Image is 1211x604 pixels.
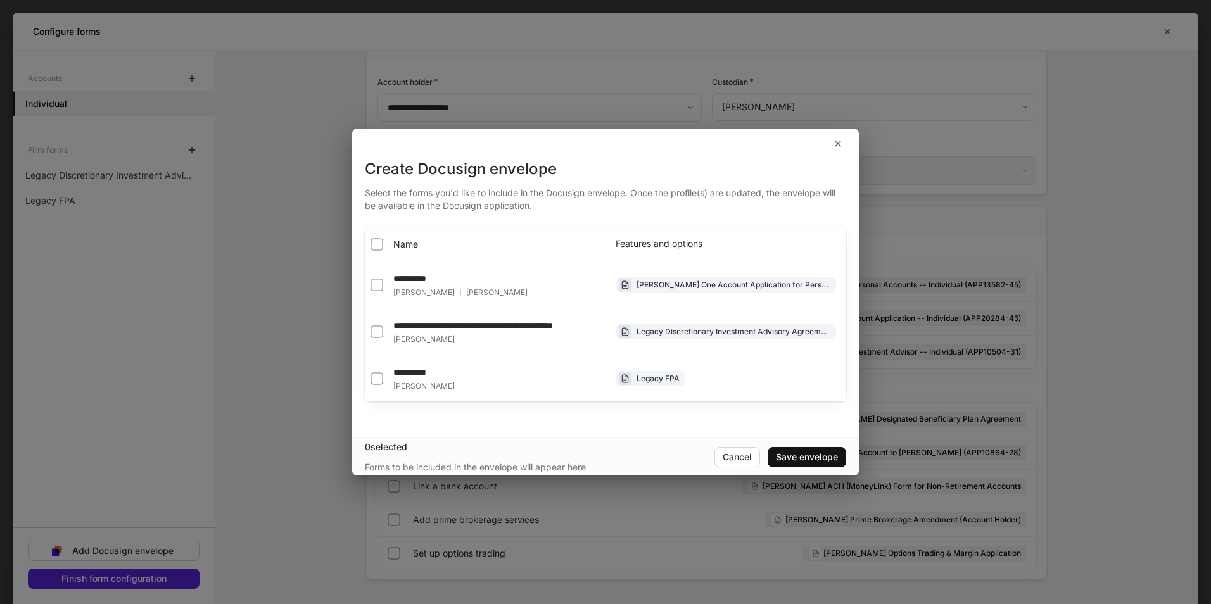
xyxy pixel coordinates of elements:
div: 0 selected [365,441,714,453]
div: Legacy FPA [637,372,680,384]
th: Features and options [605,227,846,261]
button: Save envelope [768,447,846,467]
div: Select the forms you'd like to include in the Docusign envelope. Once the profile(s) are updated,... [365,179,846,212]
span: [PERSON_NAME] [393,334,455,344]
div: Legacy Discretionary Investment Advisory Agreement [637,325,830,337]
div: [PERSON_NAME] [393,287,528,298]
span: [PERSON_NAME] [393,381,455,391]
span: [PERSON_NAME] [466,287,528,298]
div: [PERSON_NAME] One Account Application for Personal Accounts -- Individual (APP13582-45) [637,279,830,291]
div: Save envelope [776,453,838,462]
button: Cancel [714,447,760,467]
span: Name [393,238,418,251]
div: Forms to be included in the envelope will appear here [365,461,586,474]
div: Cancel [723,453,752,462]
div: Create Docusign envelope [365,159,846,179]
